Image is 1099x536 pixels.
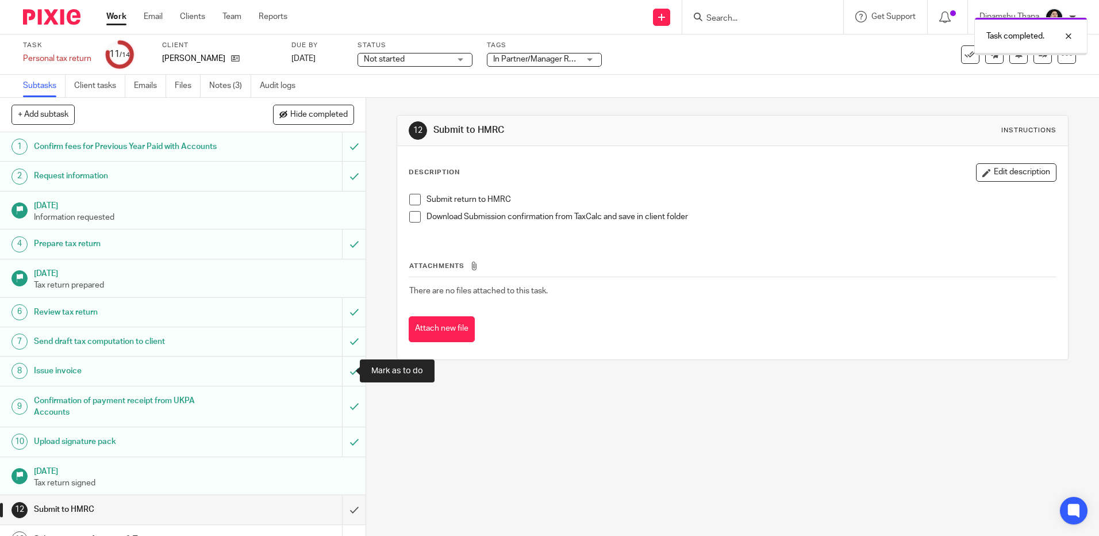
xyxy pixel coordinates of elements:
div: 2 [11,169,28,185]
a: Audit logs [260,75,304,97]
a: Emails [134,75,166,97]
p: Submit return to HMRC [426,194,1055,205]
a: Subtasks [23,75,66,97]
div: 12 [11,502,28,518]
h1: Issue invoice [34,362,232,380]
label: Status [358,41,472,50]
h1: [DATE] [34,265,355,280]
div: 4 [11,236,28,252]
button: Hide completed [273,105,354,124]
button: + Add subtask [11,105,75,124]
label: Due by [291,41,343,50]
h1: Upload signature pack [34,433,232,450]
span: In Partner/Manager Review [493,55,590,63]
span: Attachments [409,263,464,269]
div: 7 [11,334,28,350]
small: /14 [120,52,130,58]
p: Download Submission confirmation from TaxCalc and save in client folder [426,211,1055,223]
div: 8 [11,363,28,379]
a: Files [175,75,201,97]
h1: Prepare tax return [34,235,232,252]
h1: [DATE] [34,463,355,477]
h1: [DATE] [34,197,355,212]
a: Clients [180,11,205,22]
div: 9 [11,399,28,415]
div: 11 [109,48,130,61]
a: Work [106,11,126,22]
h1: Confirm fees for Previous Year Paid with Accounts [34,138,232,155]
a: Email [144,11,163,22]
label: Client [162,41,277,50]
div: Personal tax return [23,53,91,64]
a: Reports [259,11,287,22]
button: Edit description [976,163,1056,182]
a: Notes (3) [209,75,251,97]
h1: Review tax return [34,304,232,321]
div: 10 [11,434,28,450]
h1: Submit to HMRC [433,124,757,136]
p: Tax return prepared [34,280,355,291]
label: Task [23,41,91,50]
h1: Submit to HMRC [34,501,232,518]
p: Tax return signed [34,477,355,489]
div: Instructions [1001,126,1056,135]
h1: Confirmation of payment receipt from UKPA Accounts [34,392,232,422]
span: There are no files attached to this task. [409,287,548,295]
div: 1 [11,139,28,155]
p: Description [409,168,460,177]
a: Team [222,11,241,22]
img: Pixie [23,9,80,25]
label: Tags [487,41,602,50]
div: 12 [409,121,427,140]
img: Dipamshu2.jpg [1045,8,1063,26]
button: Attach new file [409,316,475,342]
span: Not started [364,55,405,63]
p: [PERSON_NAME] [162,53,225,64]
span: Hide completed [290,110,348,120]
span: [DATE] [291,55,316,63]
p: Information requested [34,212,355,223]
h1: Request information [34,167,232,185]
a: Client tasks [74,75,125,97]
div: 6 [11,304,28,320]
h1: Send draft tax computation to client [34,333,232,350]
p: Task completed. [986,30,1044,42]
